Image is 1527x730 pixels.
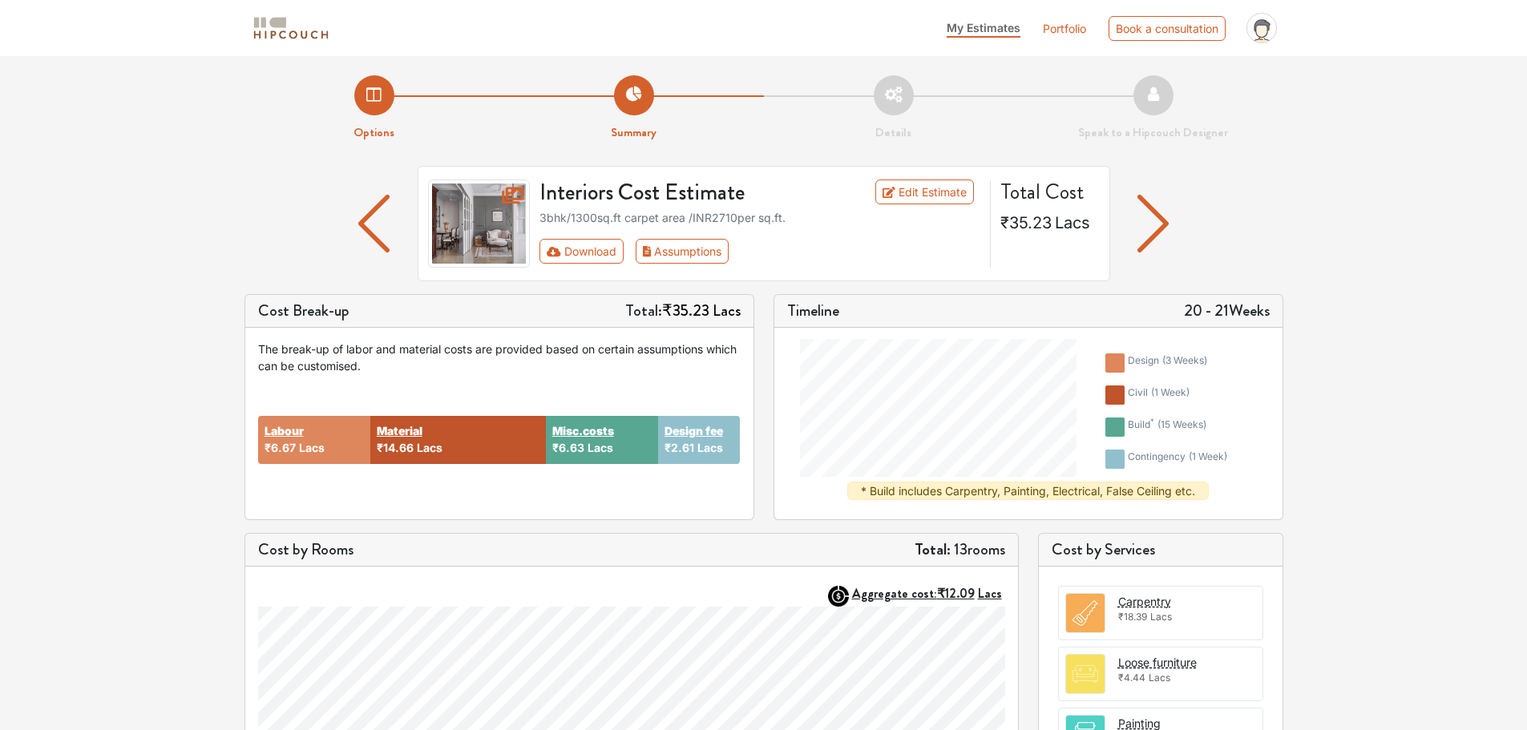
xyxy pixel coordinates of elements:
[665,441,694,454] span: ₹2.61
[787,301,839,321] h5: Timeline
[358,195,390,252] img: arrow left
[947,21,1020,34] span: My Estimates
[665,422,723,439] button: Design fee
[847,482,1209,500] div: * Build includes Carpentry, Painting, Electrical, False Ceiling etc.
[1157,418,1206,430] span: ( 15 weeks )
[1162,354,1207,366] span: ( 3 weeks )
[1137,195,1169,252] img: arrow left
[539,239,980,264] div: Toolbar with button groups
[353,123,394,141] strong: Options
[1000,179,1097,204] h4: Total Cost
[713,299,741,322] span: Lacs
[539,209,980,226] div: 3bhk / 1300 sq.ft carpet area /INR 2710 per sq.ft.
[251,10,331,46] span: logo-horizontal.svg
[258,341,741,374] div: The break-up of labor and material costs are provided based on certain assumptions which can be c...
[611,123,656,141] strong: Summary
[937,584,975,603] span: ₹12.09
[552,422,614,439] button: Misc.costs
[1066,655,1105,693] img: room.svg
[915,538,951,561] strong: Total:
[1118,593,1171,610] button: Carpentry
[377,422,422,439] button: Material
[875,179,974,204] a: Edit Estimate
[539,239,624,264] button: Download
[636,239,729,264] button: Assumptions
[1149,672,1170,684] span: Lacs
[417,441,442,454] span: Lacs
[662,299,709,322] span: ₹35.23
[251,14,331,42] img: logo-horizontal.svg
[1128,385,1190,405] div: civil
[1128,417,1206,437] div: build
[258,301,349,321] h5: Cost Break-up
[625,301,741,321] h5: Total:
[265,441,296,454] span: ₹6.67
[588,441,613,454] span: Lacs
[852,584,1002,603] strong: Aggregate cost:
[1128,450,1227,469] div: contingency
[1055,213,1090,232] span: Lacs
[530,179,836,207] h3: Interiors Cost Estimate
[1078,123,1228,141] strong: Speak to a Hipcouch Designer
[1066,594,1105,632] img: room.svg
[1118,654,1197,671] button: Loose furniture
[299,441,325,454] span: Lacs
[828,586,849,607] img: AggregateIcon
[1118,611,1147,623] span: ₹18.39
[1151,386,1190,398] span: ( 1 week )
[1052,540,1270,559] h5: Cost by Services
[552,441,584,454] span: ₹6.63
[978,584,1002,603] span: Lacs
[1184,301,1270,321] h5: 20 - 21 Weeks
[915,540,1005,559] h5: 13 rooms
[1189,450,1227,462] span: ( 1 week )
[265,422,304,439] button: Labour
[875,123,911,141] strong: Details
[539,239,741,264] div: First group
[1128,353,1207,373] div: design
[1118,672,1145,684] span: ₹4.44
[258,540,353,559] h5: Cost by Rooms
[1109,16,1226,41] div: Book a consultation
[852,586,1005,601] button: Aggregate cost:₹12.09Lacs
[1000,213,1052,232] span: ₹35.23
[377,441,414,454] span: ₹14.66
[1150,611,1172,623] span: Lacs
[428,179,531,268] img: gallery
[697,441,723,454] span: Lacs
[1043,20,1086,37] a: Portfolio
